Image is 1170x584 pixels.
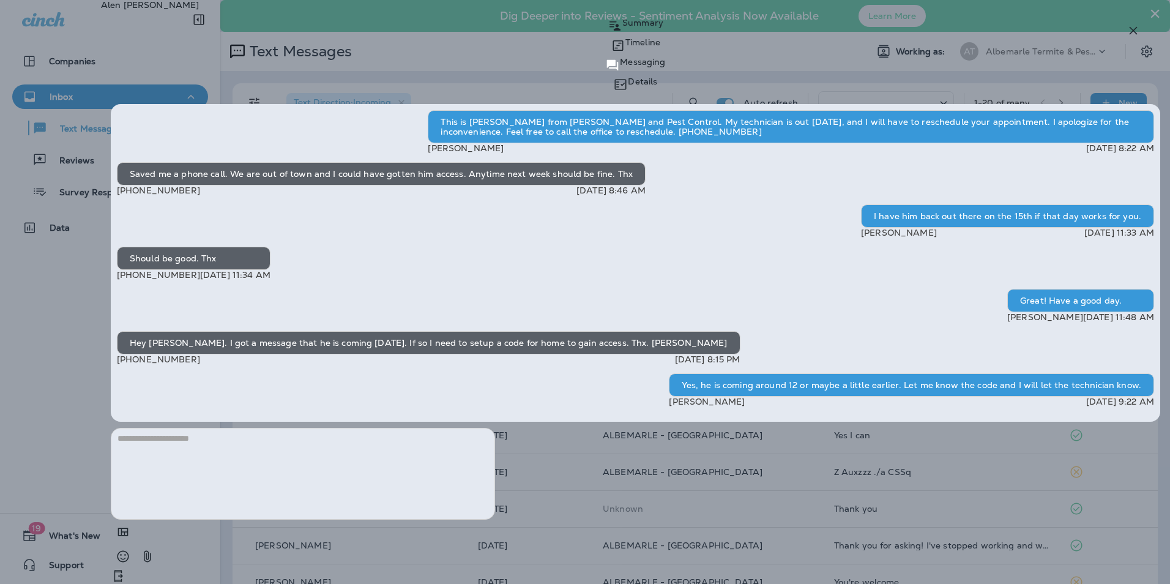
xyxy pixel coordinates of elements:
[628,77,657,86] p: Details
[200,270,270,280] p: [DATE] 11:34 AM
[861,228,937,238] p: [PERSON_NAME]
[117,354,200,364] p: [PHONE_NUMBER]
[861,204,1154,228] div: I have him back out there on the 15th if that day works for you.
[1086,143,1154,153] p: [DATE] 8:22 AM
[117,270,200,280] p: [PHONE_NUMBER]
[117,162,646,185] div: Saved me a phone call. We are out of town and I could have gotten him access. Anytime next week s...
[428,110,1154,143] div: This is [PERSON_NAME] from [PERSON_NAME] and Pest Control. My technician is out [DATE], and I wil...
[620,57,665,67] p: Messaging
[625,37,660,47] p: Timeline
[117,247,270,270] div: Should be good. Thx
[1083,312,1154,322] p: [DATE] 11:48 AM
[622,18,663,28] p: Summary
[669,373,1154,397] div: Yes, he is coming around 12 or maybe a little earlier. Let me know the code and I will let the te...
[117,185,200,195] p: [PHONE_NUMBER]
[1084,228,1154,238] p: [DATE] 11:33 AM
[675,354,740,364] p: [DATE] 8:15 PM
[111,520,135,544] button: Add in a premade template
[1007,289,1154,312] div: Great! Have a good day.
[117,331,740,354] div: Hey [PERSON_NAME]. I got a message that he is coming [DATE]. If so I need to setup a code for hom...
[1086,397,1154,406] p: [DATE] 9:22 AM
[111,544,135,569] button: Select an emoji
[428,143,504,153] p: [PERSON_NAME]
[669,397,745,406] p: [PERSON_NAME]
[1007,312,1083,322] p: [PERSON_NAME]
[576,185,646,195] p: [DATE] 8:46 AM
